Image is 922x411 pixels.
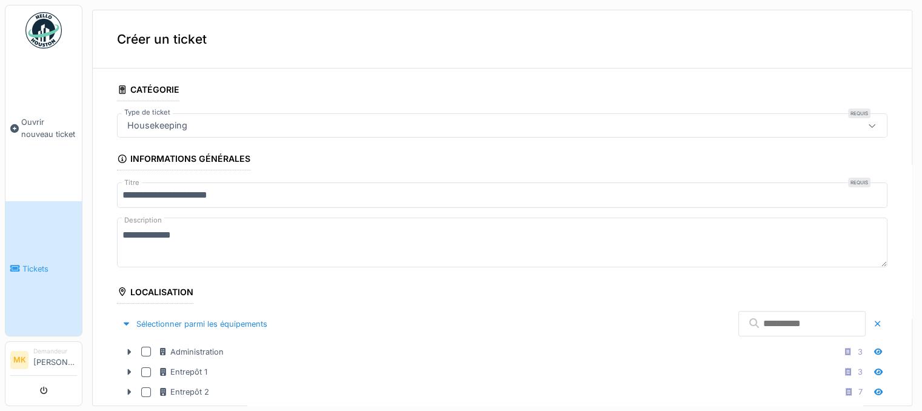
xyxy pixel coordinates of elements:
div: Créer un ticket [93,10,912,68]
div: 3 [858,346,863,358]
a: Tickets [5,201,82,336]
label: Type de ticket [122,107,173,118]
span: Tickets [22,263,77,275]
div: Demandeur [33,347,77,356]
li: MK [10,351,28,369]
div: Informations générales [117,150,250,170]
div: Catégorie [117,81,179,101]
div: Requis [848,109,870,118]
div: Entrepôt 2 [158,386,209,398]
div: Localisation [117,283,193,304]
div: Entrepôt 1 [158,366,207,378]
span: Ouvrir nouveau ticket [21,116,77,139]
a: Ouvrir nouveau ticket [5,55,82,201]
label: Description [122,213,164,228]
a: MK Demandeur[PERSON_NAME] [10,347,77,376]
li: [PERSON_NAME] [33,347,77,373]
label: Titre [122,178,142,188]
div: Administration [158,346,224,358]
div: Sélectionner parmi les équipements [117,316,272,332]
div: Requis [848,178,870,187]
div: 3 [858,366,863,378]
div: 7 [858,386,863,398]
img: Badge_color-CXgf-gQk.svg [25,12,62,48]
div: Housekeeping [122,119,192,132]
